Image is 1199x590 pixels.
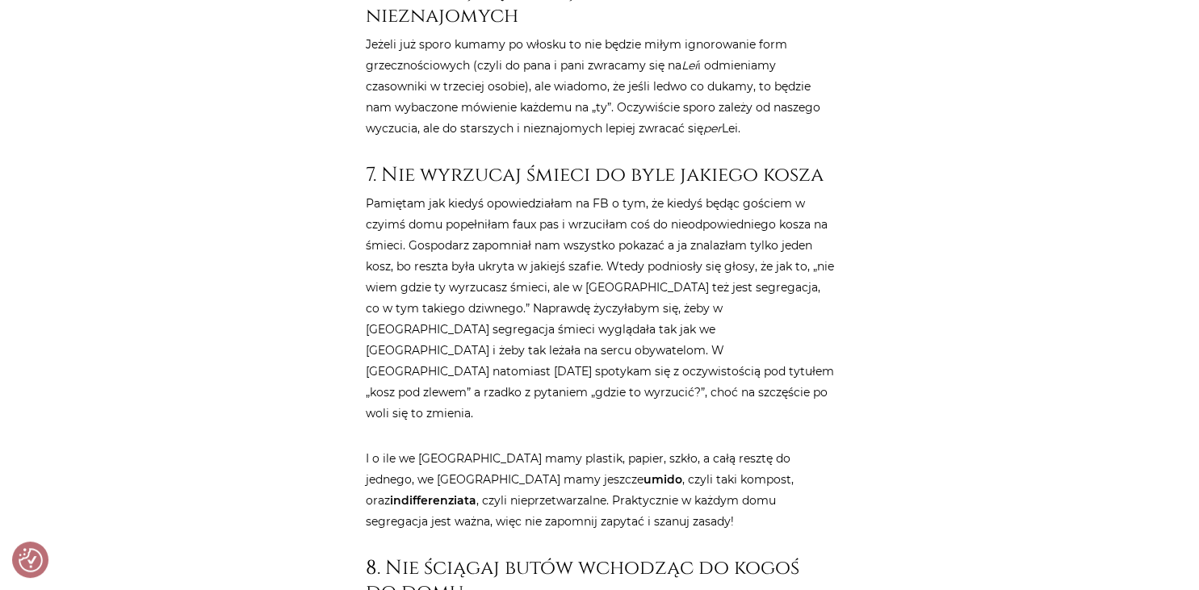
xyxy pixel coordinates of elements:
strong: umido [644,472,682,487]
h3: 7. Nie wyrzucaj śmieci do byle jakiego kosza [366,163,834,186]
p: I o ile we [GEOGRAPHIC_DATA] mamy plastik, papier, szkło, a całą resztę do jednego, we [GEOGRAPHI... [366,448,834,532]
p: Jeżeli już sporo kumamy po włosku to nie będzie miłym ignorowanie form grzecznościowych (czyli do... [366,34,834,139]
em: per [703,121,722,136]
img: Revisit consent button [19,548,43,572]
strong: indifferenziata [390,493,476,508]
p: Pamiętam jak kiedyś opowiedziałam na FB o tym, że kiedyś będąc gościem w czyimś domu popełniłam f... [366,193,834,424]
em: Lei [681,58,698,73]
button: Preferencje co do zgód [19,548,43,572]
